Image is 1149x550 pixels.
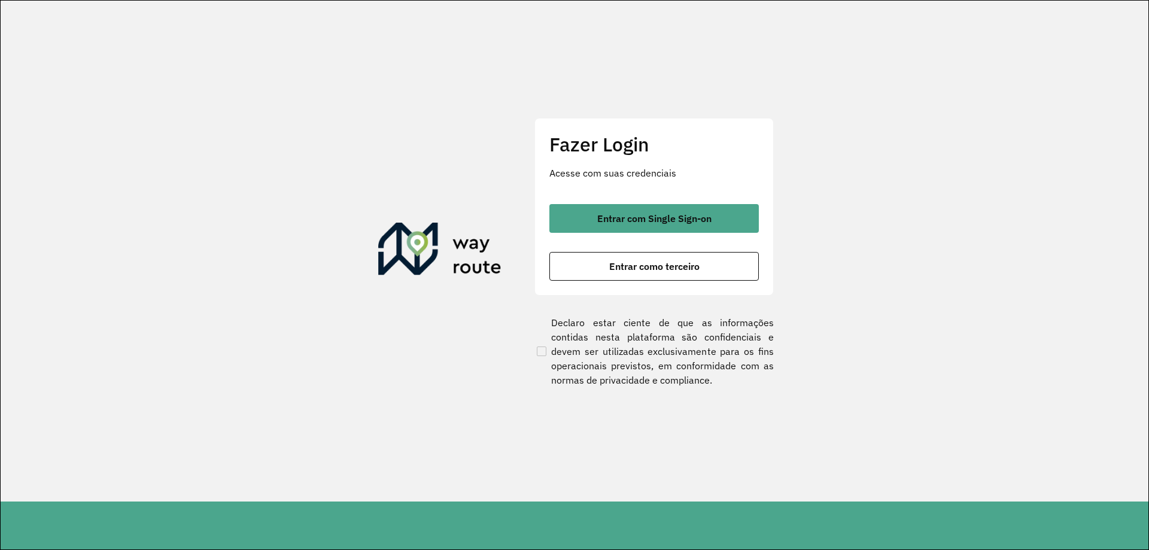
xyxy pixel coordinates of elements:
span: Entrar como terceiro [609,262,700,271]
h2: Fazer Login [549,133,759,156]
p: Acesse com suas credenciais [549,166,759,180]
img: Roteirizador AmbevTech [378,223,501,280]
button: button [549,252,759,281]
button: button [549,204,759,233]
label: Declaro estar ciente de que as informações contidas nesta plataforma são confidenciais e devem se... [534,315,774,387]
span: Entrar com Single Sign-on [597,214,712,223]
